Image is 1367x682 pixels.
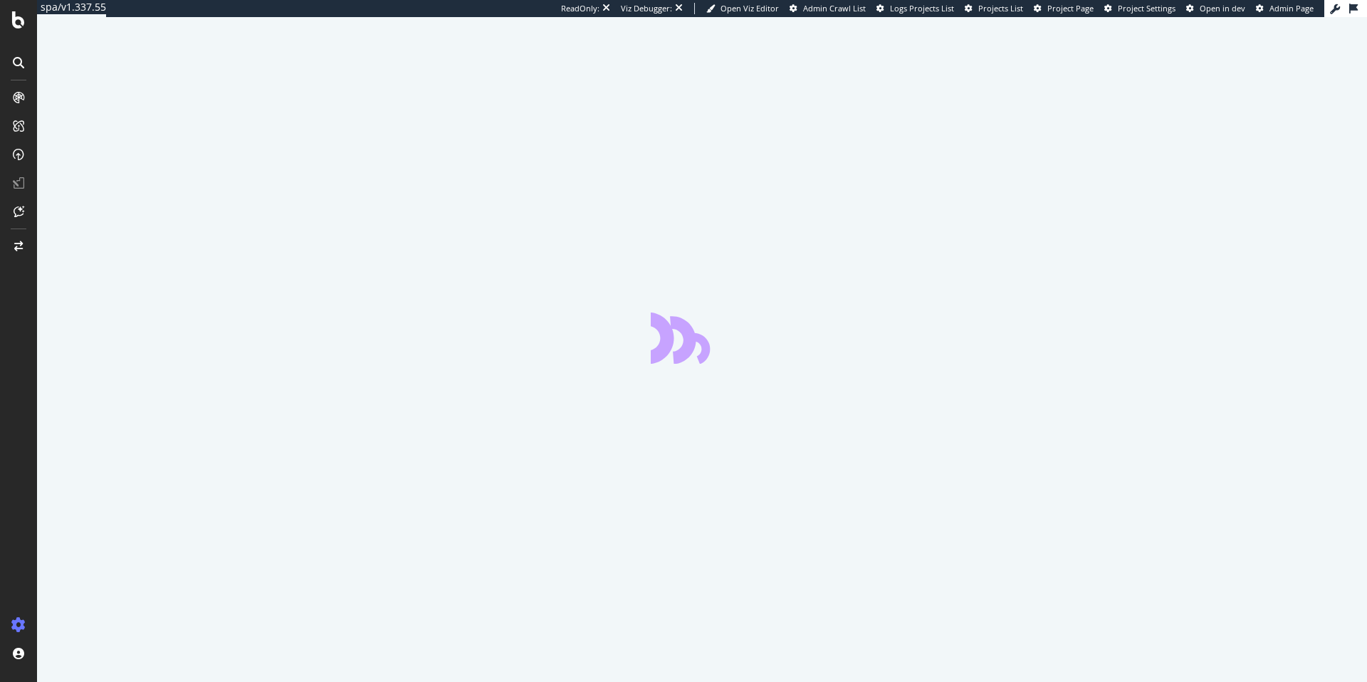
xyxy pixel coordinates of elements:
span: Admin Crawl List [803,3,866,14]
a: Project Settings [1104,3,1175,14]
div: Viz Debugger: [621,3,672,14]
div: animation [651,313,753,364]
span: Projects List [978,3,1023,14]
span: Logs Projects List [890,3,954,14]
span: Project Settings [1118,3,1175,14]
a: Project Page [1034,3,1094,14]
span: Project Page [1047,3,1094,14]
a: Admin Page [1256,3,1314,14]
span: Admin Page [1269,3,1314,14]
a: Open in dev [1186,3,1245,14]
a: Admin Crawl List [790,3,866,14]
a: Projects List [965,3,1023,14]
div: ReadOnly: [561,3,599,14]
a: Logs Projects List [876,3,954,14]
a: Open Viz Editor [706,3,779,14]
span: Open Viz Editor [721,3,779,14]
span: Open in dev [1200,3,1245,14]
